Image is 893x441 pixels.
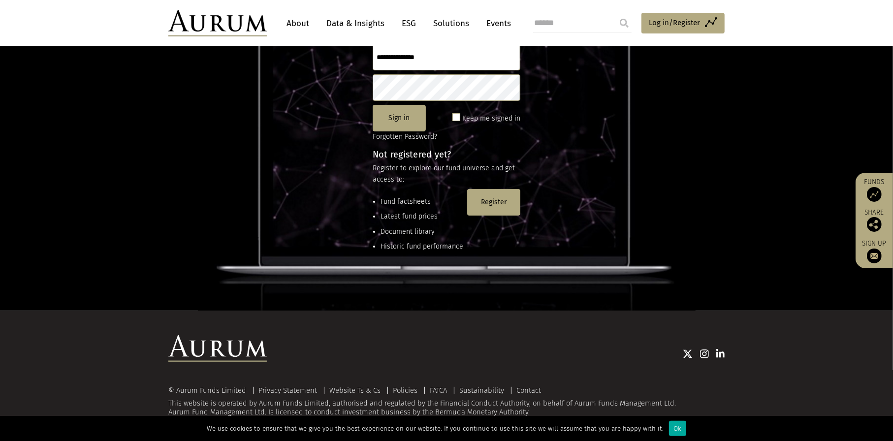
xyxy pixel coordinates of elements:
p: Register to explore our fund universe and get access to: [373,163,520,185]
li: Latest fund prices [381,211,463,222]
a: Funds [861,178,888,202]
img: Instagram icon [700,349,709,359]
a: Contact [516,386,541,395]
button: Register [467,189,520,216]
div: Share [861,209,888,232]
li: Historic fund performance [381,241,463,252]
div: This website is operated by Aurum Funds Limited, authorised and regulated by the Financial Conduc... [168,386,725,416]
label: Keep me signed in [462,113,520,125]
a: Solutions [428,14,474,32]
a: ESG [397,14,421,32]
span: Log in/Register [649,17,700,29]
a: Events [481,14,511,32]
h4: Not registered yet? [373,150,520,159]
a: Log in/Register [641,13,725,33]
a: Sign up [861,239,888,263]
li: Fund factsheets [381,196,463,207]
img: Linkedin icon [716,349,725,359]
a: FATCA [430,386,447,395]
img: Aurum Logo [168,335,267,362]
img: Access Funds [867,187,882,202]
img: Sign up to our newsletter [867,249,882,263]
a: Forgotten Password? [373,132,437,141]
a: Sustainability [459,386,504,395]
li: Document library [381,226,463,237]
img: Twitter icon [683,349,693,359]
input: Submit [614,13,634,33]
button: Sign in [373,105,426,131]
div: Ok [669,421,686,436]
img: Aurum [168,10,267,36]
div: © Aurum Funds Limited [168,387,251,394]
a: Data & Insights [321,14,389,32]
a: Website Ts & Cs [329,386,381,395]
a: Policies [393,386,417,395]
a: About [282,14,314,32]
img: Share this post [867,217,882,232]
a: Privacy Statement [258,386,317,395]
